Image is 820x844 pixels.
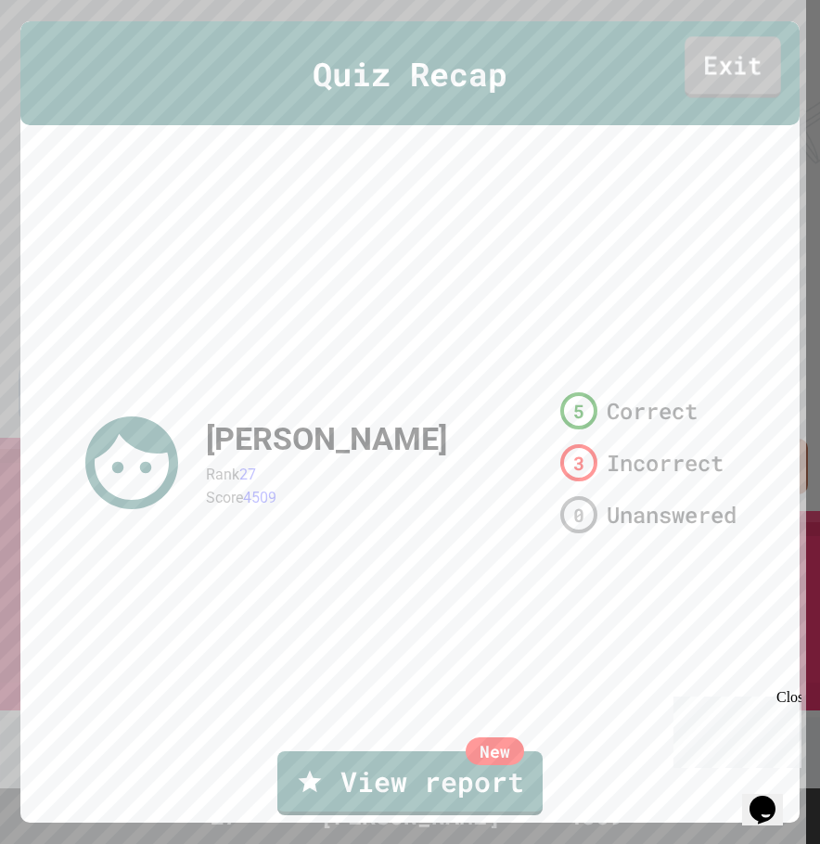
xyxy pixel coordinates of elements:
[560,496,597,533] div: 0
[206,489,243,506] span: Score
[206,466,239,483] span: Rank
[685,36,781,97] a: Exit
[20,21,800,126] div: Quiz Recap
[560,444,597,481] div: 3
[607,446,724,480] span: Incorrect
[277,751,543,815] a: View report
[607,394,698,428] span: Correct
[742,770,801,825] iframe: chat widget
[243,489,276,506] span: 4509
[239,466,256,483] span: 27
[560,392,597,429] div: 5
[7,7,128,118] div: Chat with us now!Close
[666,689,801,768] iframe: chat widget
[607,498,737,531] span: Unanswered
[206,416,447,463] div: [PERSON_NAME]
[466,737,524,765] div: New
